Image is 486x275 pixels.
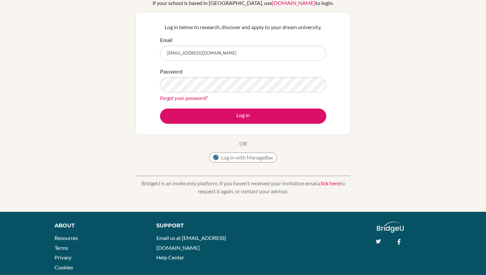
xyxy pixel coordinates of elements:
[55,222,142,230] div: About
[160,23,326,31] p: Log in below to research, discover and apply to your dream university.
[156,222,236,230] div: Support
[377,222,404,233] img: logo_white@2x-f4f0deed5e89b7ecb1c2cc34c3e3d731f90f0f143d5ea2071677605dd97b5244.png
[156,235,226,251] a: Email us at [EMAIL_ADDRESS][DOMAIN_NAME]
[160,68,182,75] label: Password
[55,264,73,270] a: Cookies
[136,179,350,195] p: BridgeU is an invite only platform. If you haven’t received your invitation email, to request it ...
[55,235,78,241] a: Resources
[156,254,184,260] a: Help Center
[55,245,68,251] a: Terms
[160,109,326,124] button: Log in
[239,140,247,148] p: OR
[55,254,71,260] a: Privacy
[160,95,208,101] a: Forgot your password?
[209,153,277,162] button: Log in with ManageBac
[160,36,173,44] label: Email
[319,180,340,186] a: click here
